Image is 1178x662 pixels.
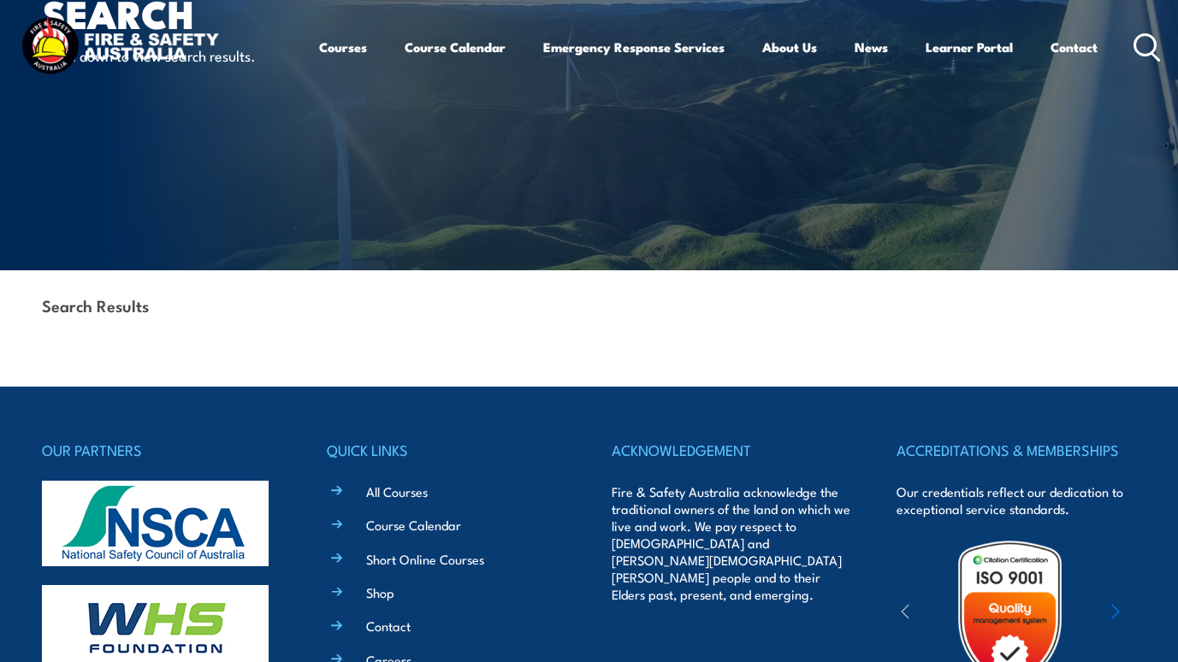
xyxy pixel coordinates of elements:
[42,481,269,566] img: nsca-logo-footer
[366,482,428,500] a: All Courses
[543,27,725,68] a: Emergency Response Services
[612,483,851,603] p: Fire & Safety Australia acknowledge the traditional owners of the land on which we live and work....
[897,483,1136,517] p: Our credentials reflect our dedication to exceptional service standards.
[319,27,367,68] a: Courses
[926,27,1013,68] a: Learner Portal
[366,516,461,534] a: Course Calendar
[762,27,817,68] a: About Us
[612,438,851,462] h4: ACKNOWLEDGEMENT
[42,438,281,462] h4: OUR PARTNERS
[855,27,888,68] a: News
[366,583,394,601] a: Shop
[1051,27,1098,68] a: Contact
[405,27,506,68] a: Course Calendar
[366,617,411,635] a: Contact
[42,293,149,316] strong: Search Results
[327,438,566,462] h4: QUICK LINKS
[897,438,1136,462] h4: ACCREDITATIONS & MEMBERSHIPS
[366,550,484,568] a: Short Online Courses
